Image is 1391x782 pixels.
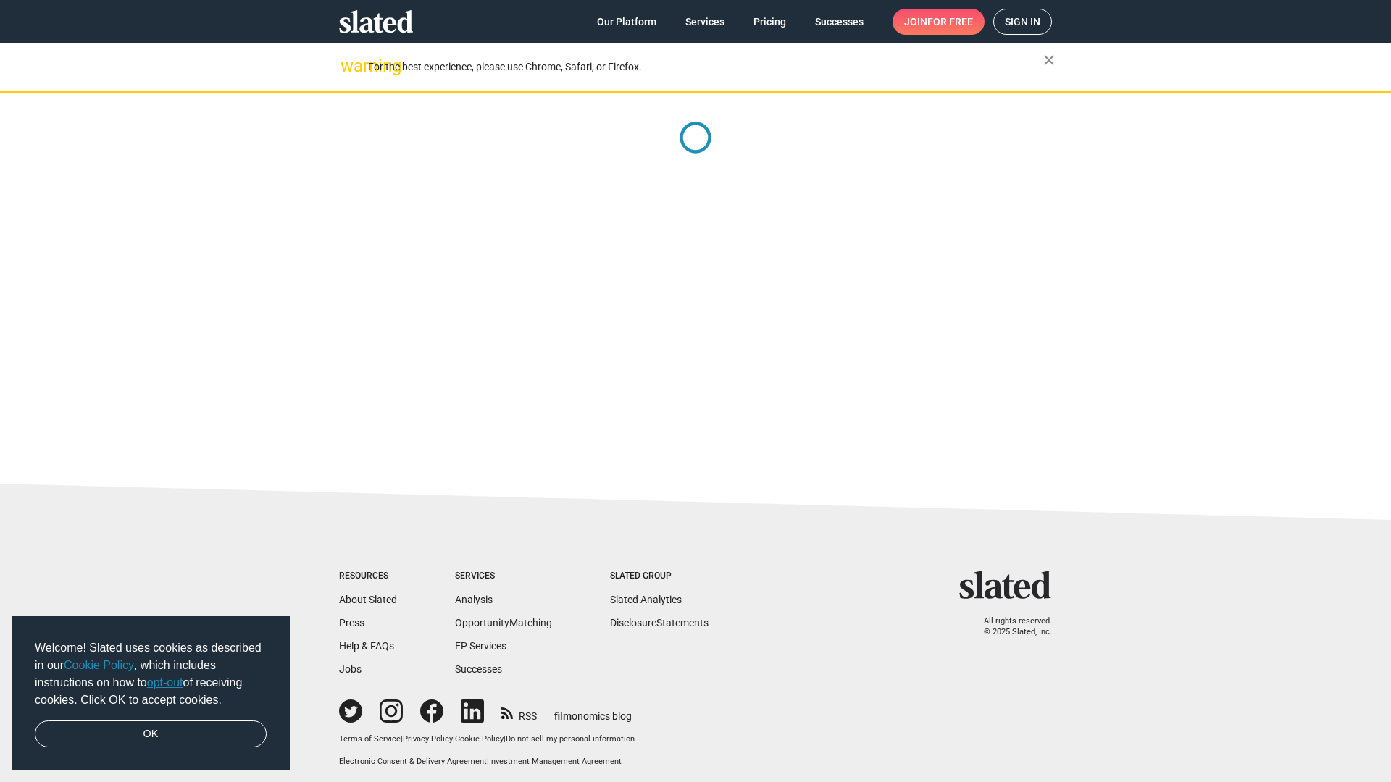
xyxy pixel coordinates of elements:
[455,734,504,744] a: Cookie Policy
[674,9,736,35] a: Services
[489,757,622,766] a: Investment Management Agreement
[815,9,864,35] span: Successes
[893,9,985,35] a: Joinfor free
[64,659,134,671] a: Cookie Policy
[339,617,364,628] a: Press
[742,9,798,35] a: Pricing
[455,571,552,582] div: Services
[339,663,362,675] a: Jobs
[597,9,656,35] span: Our Platform
[610,617,709,628] a: DisclosureStatements
[610,594,682,605] a: Slated Analytics
[1005,9,1040,34] span: Sign in
[455,594,493,605] a: Analysis
[453,734,455,744] span: |
[147,676,183,689] a: opt-out
[341,57,358,75] mat-icon: warning
[403,734,453,744] a: Privacy Policy
[803,9,875,35] a: Successes
[35,720,267,748] a: dismiss cookie message
[339,640,394,652] a: Help & FAQs
[35,639,267,709] span: Welcome! Slated uses cookies as described in our , which includes instructions on how to of recei...
[339,594,397,605] a: About Slated
[455,617,552,628] a: OpportunityMatching
[455,640,506,652] a: EP Services
[504,734,506,744] span: |
[487,757,489,766] span: |
[753,9,786,35] span: Pricing
[585,9,668,35] a: Our Platform
[368,57,1043,77] div: For the best experience, please use Chrome, Safari, or Firefox.
[685,9,724,35] span: Services
[554,698,632,723] a: filmonomics blog
[401,734,403,744] span: |
[610,571,709,582] div: Slated Group
[904,9,973,35] span: Join
[501,701,537,723] a: RSS
[12,616,290,771] div: cookieconsent
[1040,51,1058,69] mat-icon: close
[339,571,397,582] div: Resources
[969,616,1052,637] p: All rights reserved. © 2025 Slated, Inc.
[927,9,973,35] span: for free
[455,663,502,675] a: Successes
[554,710,572,722] span: film
[339,734,401,744] a: Terms of Service
[339,757,487,766] a: Electronic Consent & Delivery Agreement
[506,734,635,745] button: Do not sell my personal information
[993,9,1052,35] a: Sign in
